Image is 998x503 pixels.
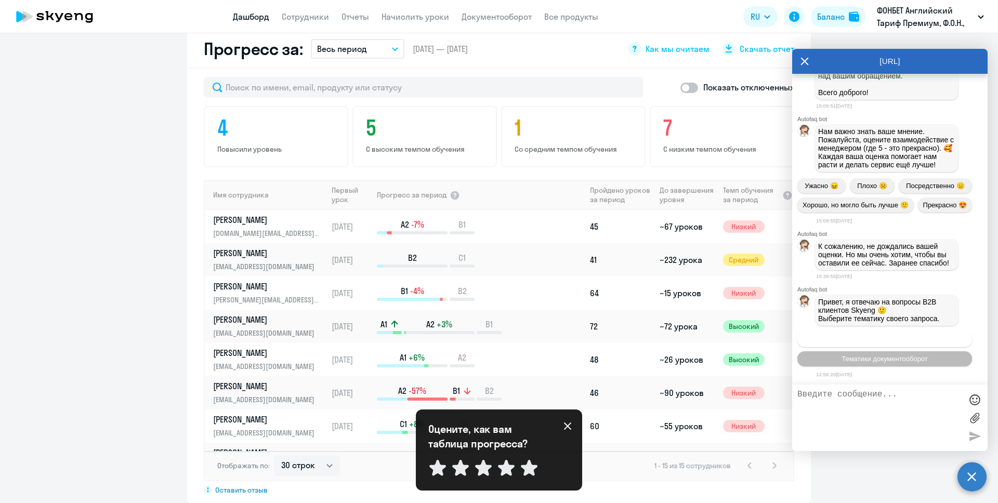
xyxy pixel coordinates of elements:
[327,276,376,310] td: [DATE]
[213,447,320,458] p: [PERSON_NAME]
[723,353,765,366] span: Высокий
[723,387,765,399] span: Низкий
[213,414,327,439] a: [PERSON_NAME][EMAIL_ADDRESS][DOMAIN_NAME]
[663,144,784,154] p: С низким темпом обучения
[458,252,466,263] span: C1
[458,219,466,230] span: B1
[797,231,988,237] div: Autofaq bot
[215,485,268,495] span: Оставить отзыв
[213,347,320,359] p: [PERSON_NAME]
[458,285,467,297] span: B2
[817,10,845,23] div: Баланс
[410,285,424,297] span: -4%
[544,11,598,22] a: Все продукты
[400,418,407,430] span: C1
[398,385,406,396] span: A2
[327,310,376,343] td: [DATE]
[803,201,909,209] span: Хорошо, но могло быть лучше 🙂
[213,294,320,306] p: [PERSON_NAME][EMAIL_ADDRESS][DOMAIN_NAME]
[740,43,794,55] span: Скачать отчет
[411,219,424,230] span: -7%
[213,214,327,239] a: [PERSON_NAME][DOMAIN_NAME][EMAIL_ADDRESS][DOMAIN_NAME]
[400,352,406,363] span: A1
[213,380,327,405] a: [PERSON_NAME][EMAIL_ADDRESS][DOMAIN_NAME]
[586,210,655,243] td: 45
[818,127,956,169] span: Нам важно знать ваше мнение. Пожалуйста, оцените взаимодействие с менеджером (где 5 - это прекрас...
[586,376,655,409] td: 46
[213,228,320,239] p: [DOMAIN_NAME][EMAIL_ADDRESS][DOMAIN_NAME]
[327,376,376,409] td: [DATE]
[213,261,320,272] p: [EMAIL_ADDRESS][DOMAIN_NAME]
[818,298,940,323] span: Привет, я отвечаю на вопросы B2B клиентов Skyeng 🙂 Выберите тематику своего запроса.
[462,11,532,22] a: Документооборот
[213,214,320,226] p: [PERSON_NAME]
[311,39,404,59] button: Весь период
[586,343,655,376] td: 48
[655,243,718,276] td: ~232 урока
[409,418,425,430] span: +8%
[723,220,765,233] span: Низкий
[382,11,449,22] a: Начислить уроки
[923,201,967,209] span: Прекрасно 😍
[217,115,338,140] h4: 4
[342,11,369,22] a: Отчеты
[408,252,417,263] span: B2
[655,409,718,443] td: ~55 уроков
[751,10,760,23] span: RU
[850,178,895,193] button: Плохо ☹️
[327,210,376,243] td: [DATE]
[213,314,320,325] p: [PERSON_NAME]
[366,144,487,154] p: С высоким темпом обучения
[217,144,338,154] p: Повысили уровень
[458,352,466,363] span: A2
[655,343,718,376] td: ~26 уроков
[401,285,408,297] span: B1
[816,218,852,223] time: 15:09:55[DATE]
[409,385,426,396] span: -57%
[213,394,320,405] p: [EMAIL_ADDRESS][DOMAIN_NAME]
[377,190,447,200] span: Прогресс за период
[654,461,731,470] span: 1 - 15 из 15 сотрудников
[327,343,376,376] td: [DATE]
[967,410,982,426] label: Лимит 10 файлов
[213,327,320,339] p: [EMAIL_ADDRESS][DOMAIN_NAME]
[797,286,988,293] div: Autofaq bot
[816,273,852,279] time: 15:39:55[DATE]
[401,219,409,230] span: A2
[723,254,765,266] span: Средний
[723,420,765,432] span: Низкий
[213,281,327,306] a: [PERSON_NAME][PERSON_NAME][EMAIL_ADDRESS][DOMAIN_NAME]
[233,11,269,22] a: Дашборд
[366,115,487,140] h4: 5
[798,295,811,310] img: bot avatar
[213,247,320,259] p: [PERSON_NAME]
[213,447,327,472] a: [PERSON_NAME][EMAIL_ADDRESS][DOMAIN_NAME]
[213,314,327,339] a: [PERSON_NAME][EMAIL_ADDRESS][DOMAIN_NAME]
[327,409,376,443] td: [DATE]
[217,461,270,470] span: Отображать по:
[586,409,655,443] td: 60
[586,243,655,276] td: 41
[409,352,425,363] span: +6%
[849,11,859,22] img: balance
[842,355,928,363] span: Тематики документооборот
[723,186,779,204] span: Темп обучения за период
[213,347,327,372] a: [PERSON_NAME][EMAIL_ADDRESS][DOMAIN_NAME]
[437,319,452,330] span: +3%
[485,319,493,330] span: B1
[797,332,972,347] button: Операционное сопровождение
[797,116,988,122] div: Autofaq bot
[655,310,718,343] td: ~72 урока
[413,43,468,55] span: [DATE] — [DATE]
[723,287,765,299] span: Низкий
[426,319,435,330] span: A2
[797,351,972,366] button: Тематики документооборот
[663,115,784,140] h4: 7
[213,414,320,425] p: [PERSON_NAME]
[586,443,655,476] td: 55
[327,443,376,476] td: [DATE]
[703,81,794,94] p: Показать отключенных
[805,182,838,190] span: Ужасно 😖
[515,144,635,154] p: Со средним темпом обучения
[655,276,718,310] td: ~15 уроков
